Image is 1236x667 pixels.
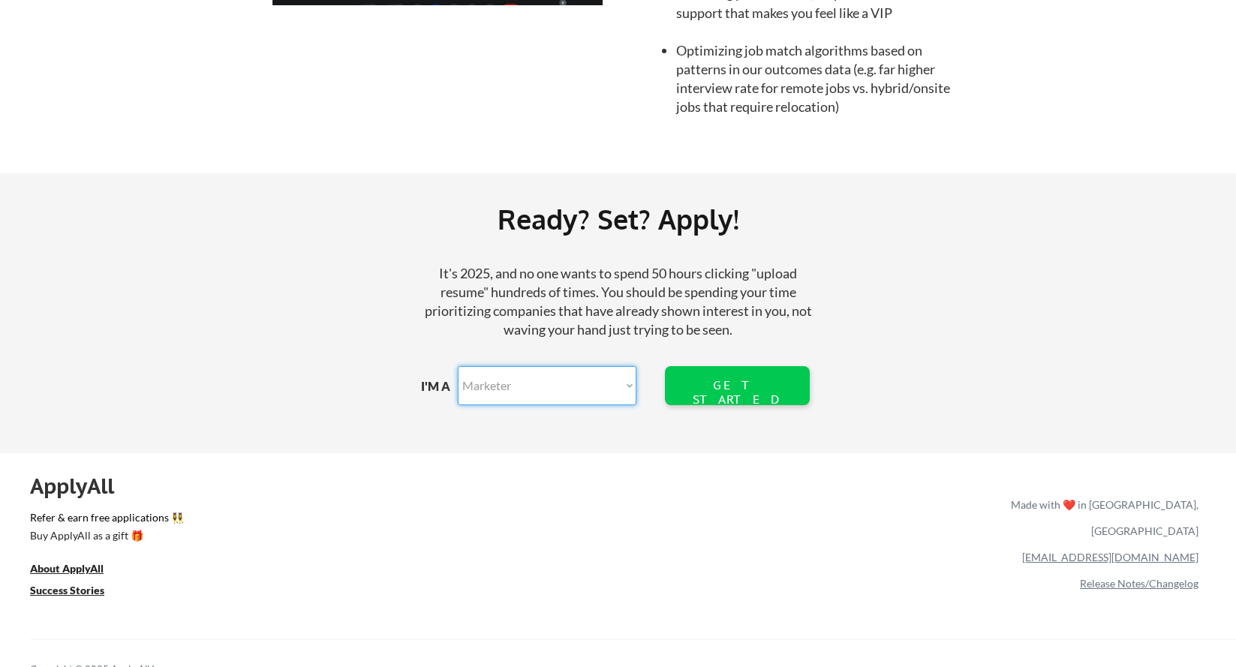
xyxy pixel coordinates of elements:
a: Buy ApplyAll as a gift 🎁 [30,528,180,547]
a: Refer & earn free applications 👯‍♀️ [30,512,697,528]
div: It's 2025, and no one wants to spend 50 hours clicking "upload resume" hundreds of times. You sho... [418,264,819,340]
div: ApplyAll [30,473,131,499]
a: [EMAIL_ADDRESS][DOMAIN_NAME] [1022,551,1198,563]
div: Buy ApplyAll as a gift 🎁 [30,530,180,541]
div: I'M A [421,378,462,395]
a: Success Stories [30,583,125,602]
li: Optimizing job match algorithms based on patterns in our outcomes data (e.g. far higher interview... [676,41,967,117]
div: Made with ❤️ in [GEOGRAPHIC_DATA], [GEOGRAPHIC_DATA] [1005,491,1198,544]
u: About ApplyAll [30,562,104,575]
a: Release Notes/Changelog [1080,577,1198,590]
u: Success Stories [30,584,104,596]
a: About ApplyAll [30,561,125,580]
div: GET STARTED [689,378,785,407]
div: Ready? Set? Apply! [210,197,1026,241]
